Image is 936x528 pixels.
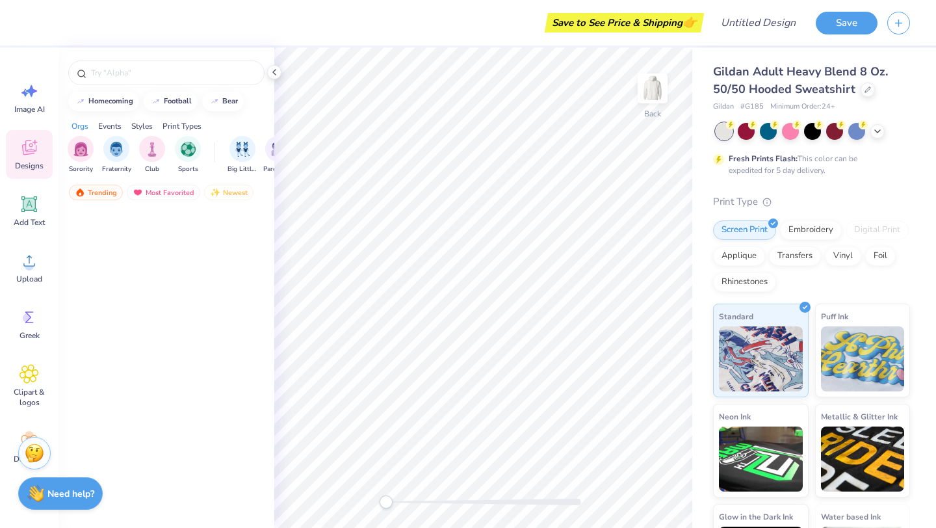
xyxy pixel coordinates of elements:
span: # G185 [740,101,764,112]
div: Events [98,120,122,132]
img: Club Image [145,142,159,157]
div: Print Types [162,120,201,132]
img: Sports Image [181,142,196,157]
input: Try "Alpha" [90,66,256,79]
div: filter for Fraternity [102,136,131,174]
span: Water based Ink [821,510,881,523]
div: Foil [865,246,896,266]
div: Print Type [713,194,910,209]
button: filter button [227,136,257,174]
div: Transfers [769,246,821,266]
img: Standard [719,326,803,391]
img: trend_line.gif [209,98,220,105]
div: Newest [204,185,253,200]
div: Rhinestones [713,272,776,292]
button: homecoming [68,92,139,111]
button: filter button [102,136,131,174]
button: football [144,92,198,111]
img: Sorority Image [73,142,88,157]
div: Styles [131,120,153,132]
span: 👉 [682,14,697,30]
span: Designs [15,161,44,171]
span: Add Text [14,217,45,228]
button: filter button [175,136,201,174]
button: filter button [68,136,94,174]
img: newest.gif [210,188,220,197]
img: most_fav.gif [133,188,143,197]
img: trending.gif [75,188,85,197]
span: Fraternity [102,165,131,174]
div: Screen Print [713,220,776,240]
img: Back [640,75,666,101]
span: Sorority [69,165,93,174]
button: Save [816,12,877,34]
div: Accessibility label [380,495,393,508]
div: football [164,98,192,105]
span: Image AI [14,104,45,114]
img: trend_line.gif [151,98,161,105]
span: Puff Ink [821,310,848,323]
div: Digital Print [846,220,909,240]
div: homecoming [88,98,133,105]
div: Trending [69,185,123,200]
span: Gildan Adult Heavy Blend 8 Oz. 50/50 Hooded Sweatshirt [713,64,888,97]
button: filter button [263,136,293,174]
span: Standard [719,310,753,323]
input: Untitled Design [710,10,806,36]
img: Puff Ink [821,326,905,391]
div: Save to See Price & Shipping [548,13,701,33]
span: Metallic & Glitter Ink [821,410,898,423]
div: filter for Big Little Reveal [227,136,257,174]
div: Most Favorited [127,185,200,200]
button: filter button [139,136,165,174]
span: Clipart & logos [8,387,51,408]
span: Upload [16,274,42,284]
span: Greek [19,330,40,341]
div: bear [222,98,238,105]
span: Club [145,165,159,174]
img: Fraternity Image [109,142,123,157]
span: Gildan [713,101,734,112]
div: Embroidery [780,220,842,240]
img: Big Little Reveal Image [235,142,250,157]
div: This color can be expedited for 5 day delivery. [729,153,889,176]
span: Glow in the Dark Ink [719,510,793,523]
div: filter for Sorority [68,136,94,174]
img: Neon Ink [719,427,803,492]
div: Vinyl [825,246,861,266]
img: trend_line.gif [75,98,86,105]
div: filter for Parent's Weekend [263,136,293,174]
img: Metallic & Glitter Ink [821,427,905,492]
button: bear [202,92,244,111]
div: Orgs [71,120,88,132]
img: Parent's Weekend Image [271,142,286,157]
div: Back [644,108,661,120]
strong: Fresh Prints Flash: [729,153,798,164]
span: Minimum Order: 24 + [770,101,835,112]
div: filter for Sports [175,136,201,174]
span: Parent's Weekend [263,165,293,174]
span: Decorate [14,454,45,464]
span: Sports [178,165,198,174]
span: Big Little Reveal [227,165,257,174]
div: filter for Club [139,136,165,174]
span: Neon Ink [719,410,751,423]
div: Applique [713,246,765,266]
strong: Need help? [47,488,94,500]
